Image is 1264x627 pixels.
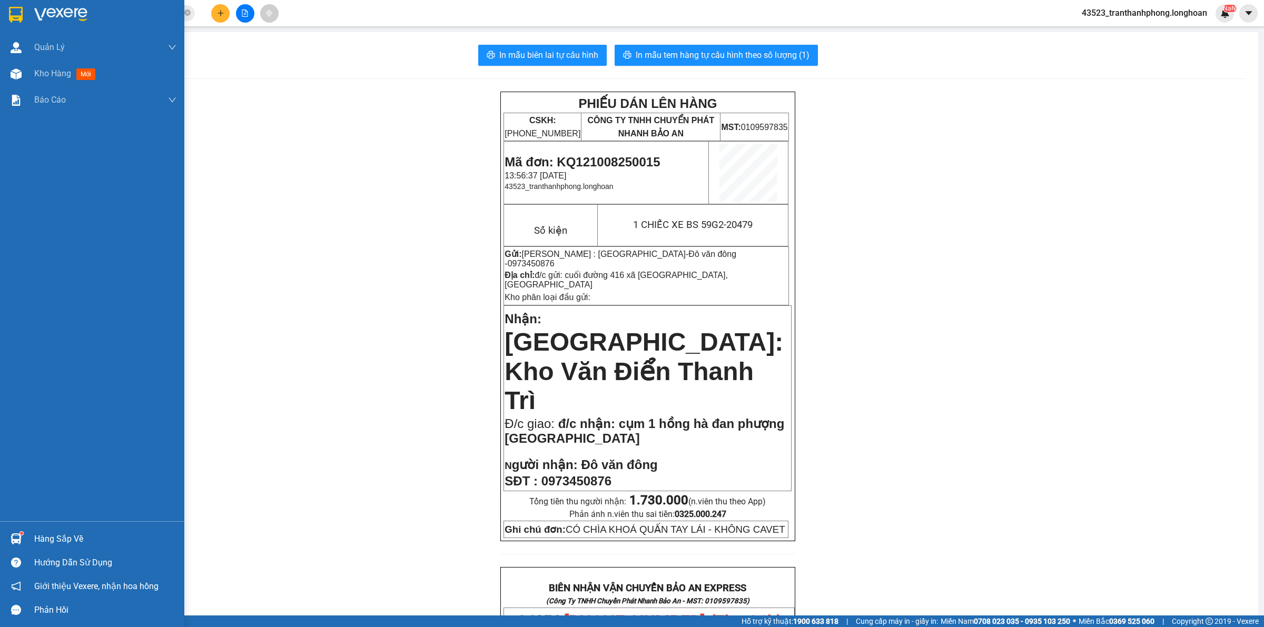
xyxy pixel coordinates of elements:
span: caret-down [1244,8,1253,18]
span: Đô văn đông - [505,250,736,268]
strong: Gửi: [505,250,521,258]
span: aim [265,9,273,17]
span: 0973450876 [541,474,611,488]
span: close-circle [184,9,191,16]
button: caret-down [1239,4,1258,23]
span: printer [623,51,631,61]
span: đ/c nhận: cụm 1 hồng hà đan phượng [GEOGRAPHIC_DATA] [505,416,784,445]
strong: 0325.000.247 [675,509,726,519]
strong: CSKH: [29,23,56,32]
span: (n.viên thu theo App) [629,496,766,506]
strong: Ghi chú đơn: [505,524,566,535]
sup: 1 [20,532,23,535]
span: | [1162,615,1164,627]
img: warehouse-icon [11,533,22,544]
strong: BIÊN NHẬN VẬN CHUYỂN BẢO AN EXPRESS [549,582,746,594]
span: close-circle [184,8,191,18]
span: 0973450876 [508,259,555,268]
div: Phản hồi [34,602,176,618]
span: down [168,96,176,104]
strong: SĐT : [505,474,538,488]
span: CÔNG TY TNHH CHUYỂN PHÁT NHANH BẢO AN [83,23,210,42]
img: warehouse-icon [11,42,22,53]
span: file-add [241,9,249,17]
button: file-add [236,4,254,23]
span: [PHONE_NUMBER] [505,116,580,138]
span: Giới thiệu Vexere, nhận hoa hồng [34,580,159,593]
span: Miền Bắc [1079,615,1154,627]
span: down [168,43,176,52]
span: | [846,615,848,627]
span: 0109597835 [721,123,787,132]
sup: NaN [1223,5,1236,12]
span: Báo cáo [34,93,66,106]
span: [PERSON_NAME] : [GEOGRAPHIC_DATA] [522,250,686,258]
div: Hướng dẫn sử dụng [34,555,176,571]
span: Nhận: [505,312,541,326]
strong: 1900 633 818 [793,617,838,625]
span: - [505,250,736,268]
div: Hàng sắp về [34,531,176,547]
button: printerIn mẫu biên lai tự cấu hình [478,45,607,66]
span: In mẫu tem hàng tự cấu hình theo số lượng (1) [636,48,809,62]
strong: N [505,460,577,471]
span: Số kiện [534,225,567,236]
span: 1 CHIẾC XE BS 59G2-20479 [633,219,753,231]
span: In mẫu biên lai tự cấu hình [499,48,598,62]
span: gười nhận: [512,457,578,472]
span: Mã đơn: KQ121008250015 [4,56,160,71]
span: CÔNG TY TNHH CHUYỂN PHÁT NHANH BẢO AN [587,116,714,138]
span: Đô văn đông [581,457,657,472]
span: Cung cấp máy in - giấy in: [856,615,938,627]
span: Kho hàng [34,68,71,78]
span: ⚪️ [1073,619,1076,623]
span: Đ/c giao: [505,416,558,431]
button: plus [211,4,230,23]
span: 13:56:37 [DATE] [505,171,566,180]
img: warehouse-icon [11,68,22,79]
span: 13:56:37 [DATE] [4,73,66,82]
span: Miền Nam [941,615,1070,627]
span: Quản Lý [34,41,65,54]
strong: 1.730.000 [629,493,688,507]
span: mới [76,68,95,80]
strong: 0369 525 060 [1109,617,1154,625]
button: aim [260,4,279,23]
span: question-circle [11,558,21,568]
span: [PHONE_NUMBER] [4,23,80,41]
strong: PHIẾU DÁN LÊN HÀNG [578,96,717,111]
span: Tổng tiền thu người nhận: [529,496,766,506]
span: Phản ánh n.viên thu sai tiền: [569,509,726,519]
span: [GEOGRAPHIC_DATA]: Kho Văn Điển Thanh Trì [505,328,783,414]
span: copyright [1206,618,1213,625]
span: message [11,605,21,615]
strong: PHIẾU DÁN LÊN HÀNG [74,5,213,19]
span: 43523_tranthanhphong.longhoan [505,182,613,191]
span: CÓ CHÌA KHOÁ QUẤN TAY LÁI - KHÔNG CAVET [505,524,785,535]
span: Hỗ trợ kỹ thuật: [742,615,838,627]
strong: (Công Ty TNHH Chuyển Phát Nhanh Bảo An - MST: 0109597835) [546,597,749,605]
span: plus [217,9,224,17]
span: Mã đơn: KQ121008250015 [505,155,660,169]
strong: Địa chỉ: [505,271,535,280]
strong: MST: [721,123,740,132]
button: printerIn mẫu tem hàng tự cấu hình theo số lượng (1) [615,45,818,66]
img: solution-icon [11,95,22,106]
img: logo-vxr [9,7,23,23]
strong: CSKH: [529,116,556,125]
span: 43523_tranthanhphong.longhoan [1073,6,1216,19]
strong: 0708 023 035 - 0935 103 250 [974,617,1070,625]
span: notification [11,581,21,591]
img: icon-new-feature [1220,8,1230,18]
span: printer [487,51,495,61]
span: Kho phân loại đầu gửi: [505,293,590,302]
span: đ/c gửi: cuối đường 416 xã [GEOGRAPHIC_DATA], [GEOGRAPHIC_DATA] [505,271,728,289]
